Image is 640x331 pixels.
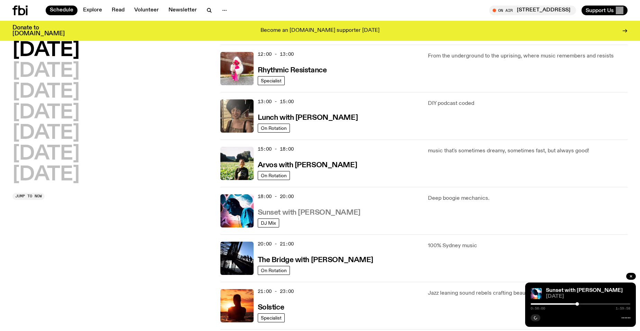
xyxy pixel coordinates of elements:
[258,65,327,74] a: Rhythmic Resistance
[220,52,254,85] img: Attu crouches on gravel in front of a brown wall. They are wearing a white fur coat with a hood, ...
[258,241,294,247] span: 20:00 - 21:00
[258,255,373,264] a: The Bridge with [PERSON_NAME]
[258,171,290,180] a: On Rotation
[258,208,360,216] a: Sunset with [PERSON_NAME]
[12,82,80,102] button: [DATE]
[258,51,294,57] span: 12:00 - 13:00
[258,288,294,295] span: 21:00 - 23:00
[428,99,628,108] p: DIY podcast coded
[258,114,358,122] h3: Lunch with [PERSON_NAME]
[258,113,358,122] a: Lunch with [PERSON_NAME]
[220,147,254,180] img: Bri is smiling and wearing a black t-shirt. She is standing in front of a lush, green field. Ther...
[258,303,284,311] a: Solstice
[616,307,630,310] span: 1:59:58
[258,98,294,105] span: 13:00 - 15:00
[258,162,357,169] h3: Arvos with [PERSON_NAME]
[258,313,285,322] a: Specialist
[261,125,287,131] span: On Rotation
[261,220,276,225] span: DJ Mix
[258,76,285,85] a: Specialist
[428,52,628,60] p: From the underground to the uprising, where music remembers and resists
[108,6,129,15] a: Read
[582,6,628,15] button: Support Us
[12,62,80,81] button: [DATE]
[12,41,80,60] button: [DATE]
[258,266,290,275] a: On Rotation
[258,124,290,133] a: On Rotation
[428,242,628,250] p: 100% Sydney music
[220,242,254,275] img: People climb Sydney's Harbour Bridge
[586,7,614,14] span: Support Us
[258,218,279,227] a: DJ Mix
[15,194,42,198] span: Jump to now
[531,307,545,310] span: 0:56:00
[428,147,628,155] p: music that's sometimes dreamy, sometimes fast, but always good!
[258,209,360,216] h3: Sunset with [PERSON_NAME]
[258,146,294,152] span: 15:00 - 18:00
[258,193,294,200] span: 18:00 - 20:00
[261,315,282,320] span: Specialist
[12,165,80,185] button: [DATE]
[12,144,80,164] button: [DATE]
[489,6,576,15] button: On Air[STREET_ADDRESS]
[220,289,254,322] img: A girl standing in the ocean as waist level, staring into the rise of the sun.
[130,6,163,15] a: Volunteer
[258,304,284,311] h3: Solstice
[531,288,542,299] img: Simon Caldwell stands side on, looking downwards. He has headphones on. Behind him is a brightly ...
[46,6,77,15] a: Schedule
[428,289,628,297] p: Jazz leaning sound rebels crafting beautifully intricate dreamscapes.
[220,194,254,227] img: Simon Caldwell stands side on, looking downwards. He has headphones on. Behind him is a brightly ...
[12,103,80,123] button: [DATE]
[79,6,106,15] a: Explore
[12,25,65,37] h3: Donate to [DOMAIN_NAME]
[261,268,287,273] span: On Rotation
[258,67,327,74] h3: Rhythmic Resistance
[261,173,287,178] span: On Rotation
[12,193,45,200] button: Jump to now
[546,288,623,293] a: Sunset with [PERSON_NAME]
[258,257,373,264] h3: The Bridge with [PERSON_NAME]
[261,78,282,83] span: Specialist
[258,160,357,169] a: Arvos with [PERSON_NAME]
[164,6,201,15] a: Newsletter
[546,294,630,299] span: [DATE]
[12,124,80,143] button: [DATE]
[260,28,380,34] p: Become an [DOMAIN_NAME] supporter [DATE]
[428,194,628,203] p: Deep boogie mechanics.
